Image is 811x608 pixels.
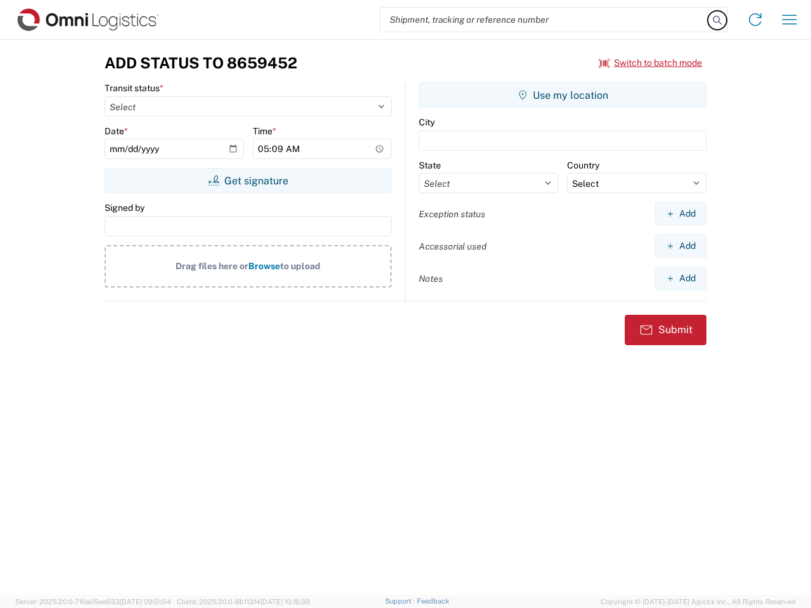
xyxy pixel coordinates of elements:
[105,168,392,193] button: Get signature
[599,53,702,73] button: Switch to batch mode
[385,597,417,605] a: Support
[248,261,280,271] span: Browse
[380,8,708,32] input: Shipment, tracking or reference number
[419,117,435,128] label: City
[655,267,706,290] button: Add
[253,125,276,137] label: Time
[120,598,171,605] span: [DATE] 09:51:04
[177,598,310,605] span: Client: 2025.20.0-8b113f4
[567,160,599,171] label: Country
[176,261,248,271] span: Drag files here or
[655,202,706,225] button: Add
[260,598,310,605] span: [DATE] 10:16:38
[625,315,706,345] button: Submit
[655,234,706,258] button: Add
[105,82,163,94] label: Transit status
[280,261,321,271] span: to upload
[105,125,128,137] label: Date
[419,160,441,171] label: State
[15,598,171,605] span: Server: 2025.20.0-710e05ee653
[417,597,449,605] a: Feedback
[105,202,144,213] label: Signed by
[419,208,485,220] label: Exception status
[419,241,487,252] label: Accessorial used
[105,54,297,72] h3: Add Status to 8659452
[419,82,706,108] button: Use my location
[601,596,796,607] span: Copyright © [DATE]-[DATE] Agistix Inc., All Rights Reserved
[419,273,443,284] label: Notes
